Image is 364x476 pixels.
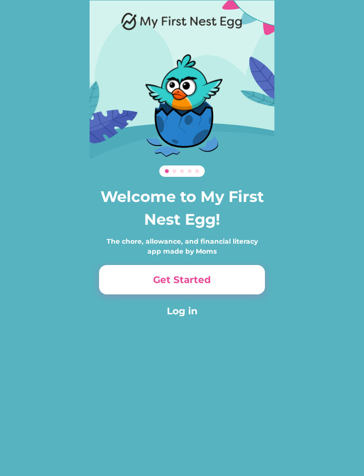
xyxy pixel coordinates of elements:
div: The chore, allowance, and financial literacy app made by Moms [99,237,265,256]
img: Logo.png [121,12,243,31]
button: Get Started [99,265,265,294]
img: Dino.svg [123,39,241,157]
h3: Welcome to My First Nest Egg! [99,185,265,231]
button: Log in [99,304,265,318]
